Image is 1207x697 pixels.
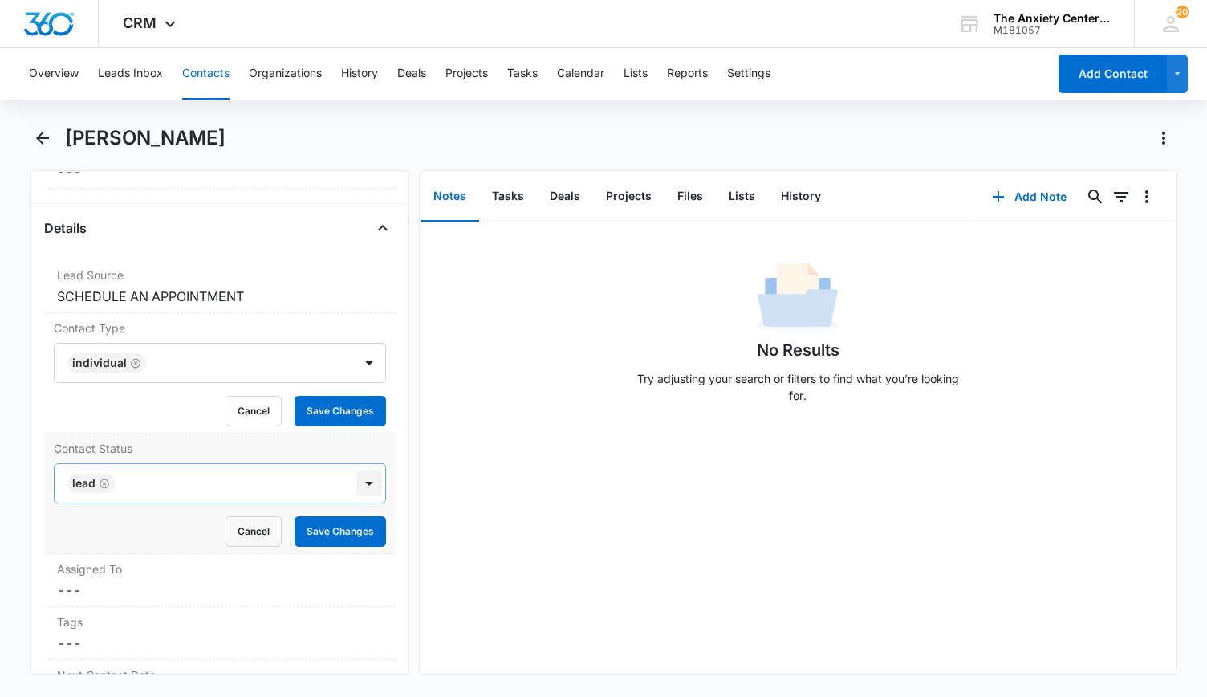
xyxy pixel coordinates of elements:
[1083,184,1108,210] button: Search...
[1176,6,1189,18] div: notifications count
[54,320,386,336] label: Contact Type
[127,357,141,369] div: Remove Individual
[44,607,396,660] div: Tags---
[1151,125,1177,151] button: Actions
[44,260,396,313] div: Lead SourceSCHEDULE AN APPOINTMENT
[994,25,1111,36] div: account id
[768,172,834,222] button: History
[57,666,383,683] label: Next Contact Date
[1059,55,1167,93] button: Add Contact
[557,48,604,100] button: Calendar
[976,177,1083,216] button: Add Note
[96,478,110,489] div: Remove Lead
[72,478,96,489] div: Lead
[295,396,386,426] button: Save Changes
[54,440,386,457] label: Contact Status
[537,172,593,222] button: Deals
[44,554,396,607] div: Assigned To---
[226,396,282,426] button: Cancel
[1176,6,1189,18] span: 20
[727,48,770,100] button: Settings
[507,48,538,100] button: Tasks
[664,172,716,222] button: Files
[667,48,708,100] button: Reports
[123,14,156,31] span: CRM
[57,560,383,577] label: Assigned To
[757,338,839,362] h1: No Results
[716,172,768,222] button: Lists
[1108,184,1134,210] button: Filters
[29,48,79,100] button: Overview
[57,162,383,181] dd: ---
[624,48,648,100] button: Lists
[226,516,282,547] button: Cancel
[98,48,163,100] button: Leads Inbox
[44,218,87,238] h4: Details
[57,267,383,283] label: Lead Source
[249,48,322,100] button: Organizations
[1134,184,1160,210] button: Overflow Menu
[30,125,55,151] button: Back
[479,172,537,222] button: Tasks
[57,634,383,653] dd: ---
[994,12,1111,25] div: account name
[593,172,664,222] button: Projects
[397,48,426,100] button: Deals
[295,516,386,547] button: Save Changes
[57,287,383,306] dd: SCHEDULE AN APPOINTMENT
[341,48,378,100] button: History
[421,172,479,222] button: Notes
[65,126,226,150] h1: [PERSON_NAME]
[72,357,127,369] div: Individual
[57,581,383,600] dd: ---
[445,48,488,100] button: Projects
[182,48,230,100] button: Contacts
[370,215,396,241] button: Close
[629,370,966,404] p: Try adjusting your search or filters to find what you’re looking for.
[758,258,838,338] img: No Data
[57,613,383,630] label: Tags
